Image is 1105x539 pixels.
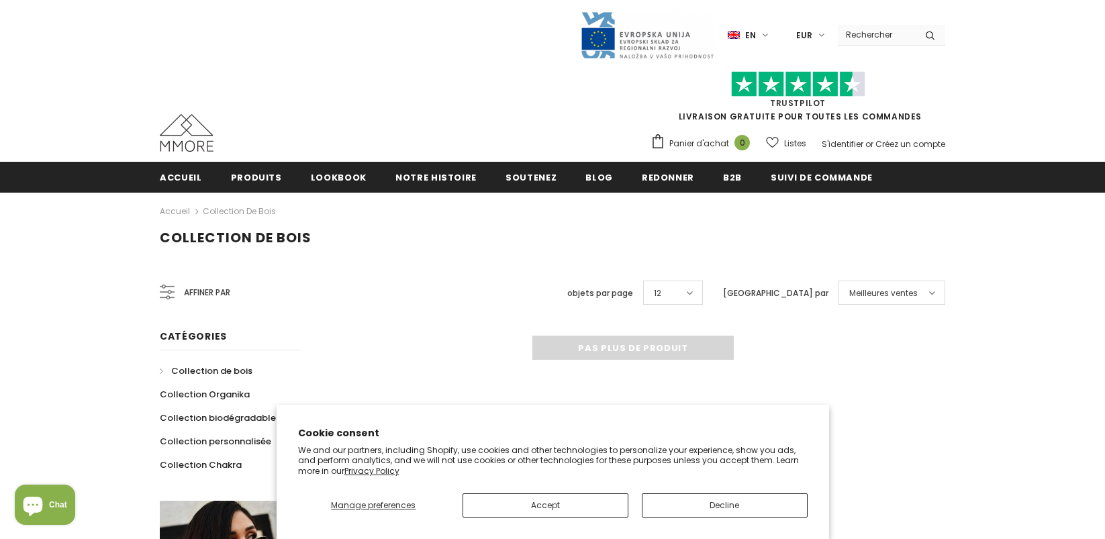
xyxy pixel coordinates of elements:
[11,485,79,528] inbox-online-store-chat: Shopify online store chat
[731,71,865,97] img: Faites confiance aux étoiles pilotes
[160,171,202,184] span: Accueil
[654,287,661,300] span: 12
[160,162,202,192] a: Accueil
[849,287,918,300] span: Meilleures ventes
[160,383,250,406] a: Collection Organika
[865,138,873,150] span: or
[231,171,282,184] span: Produits
[723,287,828,300] label: [GEOGRAPHIC_DATA] par
[723,171,742,184] span: B2B
[585,162,613,192] a: Blog
[463,493,628,518] button: Accept
[875,138,945,150] a: Créez un compte
[723,162,742,192] a: B2B
[771,171,873,184] span: Suivi de commande
[728,30,740,41] img: i-lang-1.png
[770,97,826,109] a: TrustPilot
[838,25,915,44] input: Search Site
[331,499,416,511] span: Manage preferences
[160,406,276,430] a: Collection biodégradable
[160,388,250,401] span: Collection Organika
[669,137,729,150] span: Panier d'achat
[506,162,557,192] a: soutenez
[734,135,750,150] span: 0
[160,359,252,383] a: Collection de bois
[784,137,806,150] span: Listes
[160,228,311,247] span: Collection de bois
[796,29,812,42] span: EUR
[171,364,252,377] span: Collection de bois
[651,77,945,122] span: LIVRAISON GRATUITE POUR TOUTES LES COMMANDES
[651,134,757,154] a: Panier d'achat 0
[160,458,242,471] span: Collection Chakra
[203,205,276,217] a: Collection de bois
[160,453,242,477] a: Collection Chakra
[642,493,808,518] button: Decline
[298,445,808,477] p: We and our partners, including Shopify, use cookies and other technologies to personalize your ex...
[822,138,863,150] a: S'identifier
[160,411,276,424] span: Collection biodégradable
[160,330,227,343] span: Catégories
[766,132,806,155] a: Listes
[580,11,714,60] img: Javni Razpis
[231,162,282,192] a: Produits
[160,430,271,453] a: Collection personnalisée
[297,493,449,518] button: Manage preferences
[344,465,399,477] a: Privacy Policy
[160,435,271,448] span: Collection personnalisée
[311,162,367,192] a: Lookbook
[395,162,477,192] a: Notre histoire
[580,29,714,40] a: Javni Razpis
[642,162,694,192] a: Redonner
[395,171,477,184] span: Notre histoire
[745,29,756,42] span: en
[160,203,190,219] a: Accueil
[311,171,367,184] span: Lookbook
[298,426,808,440] h2: Cookie consent
[771,162,873,192] a: Suivi de commande
[567,287,633,300] label: objets par page
[585,171,613,184] span: Blog
[160,114,213,152] img: Cas MMORE
[642,171,694,184] span: Redonner
[506,171,557,184] span: soutenez
[184,285,230,300] span: Affiner par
